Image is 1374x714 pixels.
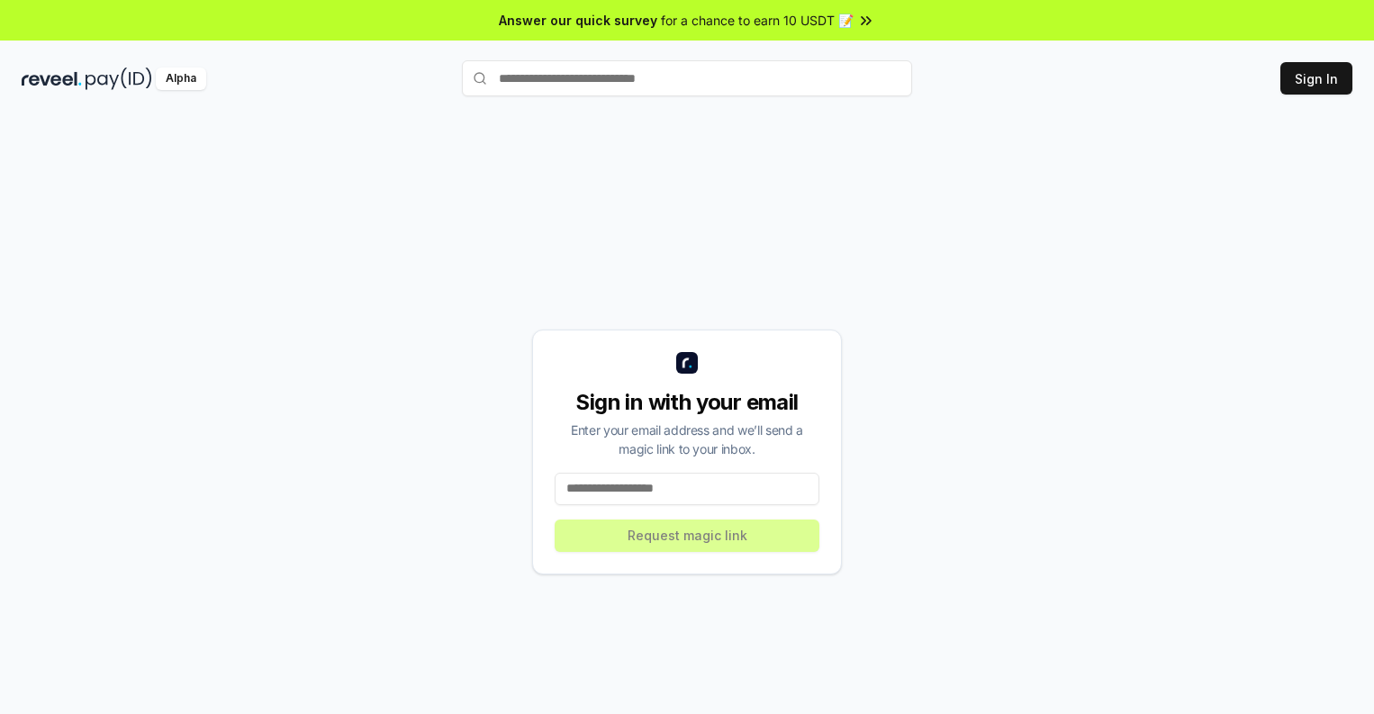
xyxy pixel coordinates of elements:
[499,11,657,30] span: Answer our quick survey
[661,11,854,30] span: for a chance to earn 10 USDT 📝
[86,68,152,90] img: pay_id
[555,388,819,417] div: Sign in with your email
[555,420,819,458] div: Enter your email address and we’ll send a magic link to your inbox.
[22,68,82,90] img: reveel_dark
[156,68,206,90] div: Alpha
[676,352,698,374] img: logo_small
[1280,62,1352,95] button: Sign In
